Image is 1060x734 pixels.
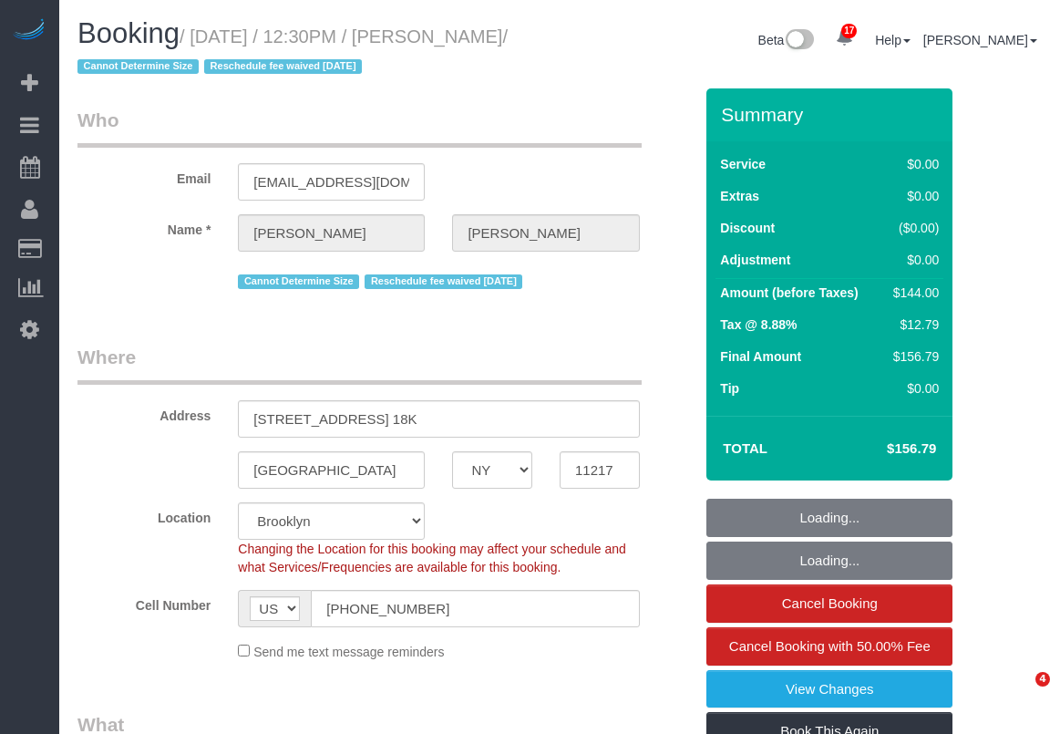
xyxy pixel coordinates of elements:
[875,33,911,47] a: Help
[238,451,425,489] input: City
[706,627,952,666] a: Cancel Booking with 50.00% Fee
[886,347,939,366] div: $156.79
[77,344,642,385] legend: Where
[238,274,359,289] span: Cannot Determine Size
[998,672,1042,716] iframe: Intercom live chat
[832,441,936,457] h4: $156.79
[886,251,939,269] div: $0.00
[886,219,939,237] div: ($0.00)
[64,163,224,188] label: Email
[721,104,943,125] h3: Summary
[886,187,939,205] div: $0.00
[706,670,952,708] a: View Changes
[238,163,425,201] input: Email
[253,645,444,659] span: Send me text message reminders
[560,451,640,489] input: Zip Code
[841,24,857,38] span: 17
[64,590,224,615] label: Cell Number
[720,379,739,398] label: Tip
[886,315,939,334] div: $12.79
[886,155,939,173] div: $0.00
[452,214,639,252] input: Last Name
[720,251,790,269] label: Adjustment
[11,18,47,44] img: Automaid Logo
[720,284,858,302] label: Amount (before Taxes)
[238,542,625,574] span: Changing the Location for this booking may affect your schedule and what Services/Frequencies are...
[720,315,797,334] label: Tax @ 8.88%
[923,33,1037,47] a: [PERSON_NAME]
[365,274,522,289] span: Reschedule fee waived [DATE]
[758,33,815,47] a: Beta
[720,219,775,237] label: Discount
[720,187,759,205] label: Extras
[77,107,642,148] legend: Who
[720,347,801,366] label: Final Amount
[204,59,362,74] span: Reschedule fee waived [DATE]
[827,18,862,58] a: 17
[886,379,939,398] div: $0.00
[77,17,180,49] span: Booking
[723,440,767,456] strong: Total
[706,584,952,623] a: Cancel Booking
[238,214,425,252] input: First Name
[64,214,224,239] label: Name *
[77,26,508,78] small: / [DATE] / 12:30PM / [PERSON_NAME]
[64,400,224,425] label: Address
[77,59,199,74] span: Cannot Determine Size
[729,638,931,654] span: Cancel Booking with 50.00% Fee
[784,29,814,53] img: New interface
[886,284,939,302] div: $144.00
[64,502,224,527] label: Location
[720,155,766,173] label: Service
[1035,672,1050,687] span: 4
[311,590,639,627] input: Cell Number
